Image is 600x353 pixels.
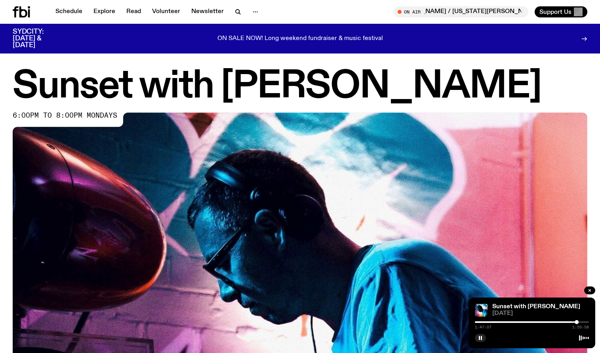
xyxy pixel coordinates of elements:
span: Support Us [539,8,571,15]
a: Sunset with [PERSON_NAME] [492,303,580,310]
img: Simon Caldwell stands side on, looking downwards. He has headphones on. Behind him is a brightly ... [475,304,488,317]
h1: Sunset with [PERSON_NAME] [13,69,587,105]
span: 6:00pm to 8:00pm mondays [13,113,117,119]
a: Schedule [51,6,87,17]
a: Volunteer [147,6,185,17]
h3: SYDCITY: [DATE] & [DATE] [13,29,63,49]
a: Read [122,6,146,17]
a: Explore [89,6,120,17]
span: [DATE] [492,311,589,317]
a: Newsletter [187,6,229,17]
span: 1:59:58 [572,325,589,329]
p: ON SALE NOW! Long weekend fundraiser & music festival [217,35,383,42]
button: On AirMornings with [PERSON_NAME] / [US_STATE][PERSON_NAME] Interview [394,6,528,17]
button: Support Us [535,6,587,17]
span: 1:47:07 [475,325,491,329]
